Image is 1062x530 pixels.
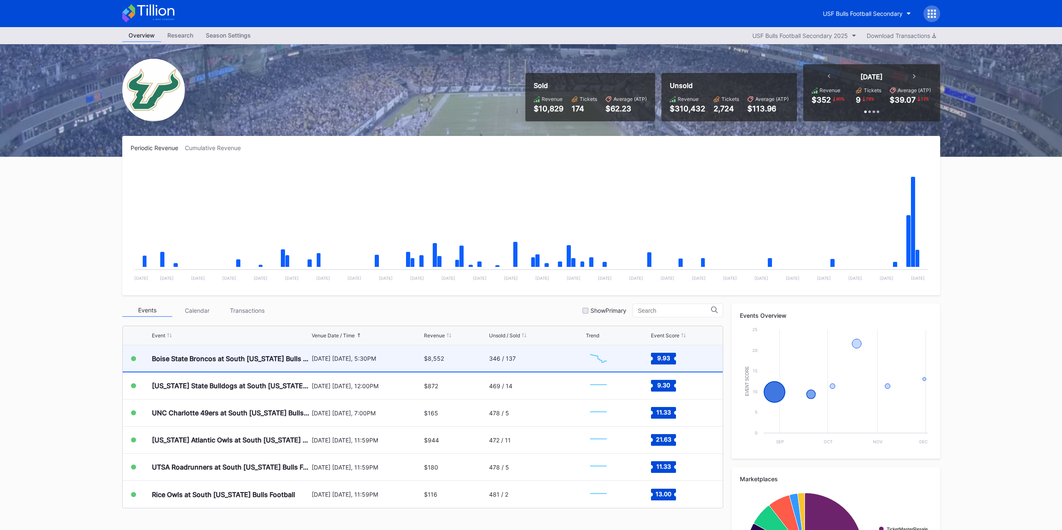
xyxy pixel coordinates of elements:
div: Sold [534,81,647,90]
text: [DATE] [379,276,393,281]
a: Season Settings [199,29,257,42]
text: [DATE] [441,276,455,281]
div: Events [122,304,172,317]
div: 481 / 2 [489,491,508,498]
text: 13.00 [656,490,671,497]
text: [DATE] [879,276,893,281]
svg: Chart title [586,484,611,505]
div: Revenue [820,87,840,93]
div: 80 % [835,95,845,102]
div: Transactions [222,304,272,317]
text: [DATE] [785,276,799,281]
div: $165 [424,409,438,417]
div: [DATE] [860,73,883,81]
div: $944 [424,437,439,444]
div: [DATE] [DATE], 11:59PM [312,437,422,444]
text: 21.63 [656,436,671,443]
text: [DATE] [254,276,267,281]
text: Sep [776,439,783,444]
text: 11.33 [656,463,671,470]
text: [DATE] [191,276,205,281]
div: Revenue [678,96,699,102]
div: [DATE] [DATE], 12:00PM [312,382,422,389]
text: [DATE] [504,276,518,281]
text: Nov [873,439,882,444]
div: Events Overview [740,312,932,319]
text: [DATE] [348,276,361,281]
div: $113.96 [747,104,789,113]
div: Research [161,29,199,41]
text: 5 [755,409,757,414]
div: 9 [856,95,860,104]
svg: Chart title [586,457,611,477]
svg: Chart title [740,325,932,450]
div: 13 % [920,95,930,102]
input: Search [638,307,711,314]
text: Oct [823,439,832,444]
div: UTSA Roadrunners at South [US_STATE] Bulls Football [152,463,310,471]
div: Event [152,332,165,339]
div: Venue Date / Time [312,332,355,339]
div: $352 [812,95,831,104]
text: [DATE] [629,276,643,281]
button: USF Bulls Football Secondary [817,6,917,21]
div: Average (ATP) [755,96,789,102]
div: $62.23 [605,104,647,113]
a: Overview [122,29,161,42]
text: Dec [919,439,927,444]
div: 469 / 14 [489,382,512,389]
svg: Chart title [586,348,611,369]
text: 20 [752,348,757,353]
div: [US_STATE] Atlantic Owls at South [US_STATE] Bulls Football [152,436,310,444]
div: Cumulative Revenue [185,144,247,151]
div: Unsold [670,81,789,90]
text: 10 [753,389,757,394]
div: 78 % [865,95,875,102]
div: 174 [572,104,597,113]
img: USF_Bulls_Football_Secondary.png [122,59,185,121]
div: 478 / 5 [489,464,509,471]
div: [DATE] [DATE], 11:59PM [312,491,422,498]
text: [DATE] [911,276,924,281]
svg: Chart title [131,162,932,287]
text: 11.33 [656,409,671,416]
div: Average (ATP) [613,96,647,102]
div: $8,552 [424,355,444,362]
text: [DATE] [473,276,487,281]
div: Calendar [172,304,222,317]
div: Average (ATP) [898,87,931,93]
div: 346 / 137 [489,355,516,362]
text: [DATE] [723,276,737,281]
text: 9.93 [657,354,670,361]
div: $39.07 [890,95,916,104]
text: [DATE] [817,276,830,281]
text: [DATE] [691,276,705,281]
button: USF Bulls Football Secondary 2025 [748,30,860,41]
text: 15 [753,368,757,373]
div: USF Bulls Football Secondary [823,10,903,17]
a: Research [161,29,199,42]
text: [DATE] [410,276,424,281]
div: Event Score [651,332,679,339]
div: [US_STATE] State Bulldogs at South [US_STATE] Bulls Football [152,382,310,390]
div: 2,724 [714,104,739,113]
div: Tickets [864,87,881,93]
text: [DATE] [160,276,174,281]
button: Download Transactions [863,30,940,41]
div: 472 / 11 [489,437,511,444]
div: [DATE] [DATE], 5:30PM [312,355,422,362]
text: [DATE] [316,276,330,281]
text: 9.30 [657,382,670,389]
div: Show Primary [590,307,626,314]
div: Download Transactions [867,32,936,39]
text: 25 [752,327,757,332]
div: Unsold / Sold [489,332,520,339]
div: Tickets [580,96,597,102]
div: $872 [424,382,438,389]
svg: Chart title [586,375,611,396]
div: Revenue [424,332,445,339]
text: 0 [755,430,757,435]
text: [DATE] [660,276,674,281]
text: [DATE] [134,276,148,281]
